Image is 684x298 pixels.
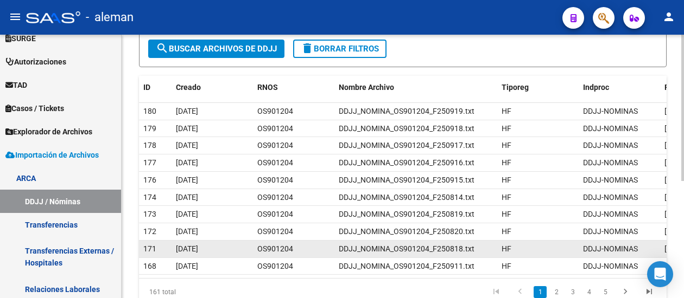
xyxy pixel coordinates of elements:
span: OS901204 [257,193,293,202]
span: Importación de Archivos [5,149,99,161]
mat-icon: search [156,42,169,55]
span: HF [502,262,511,270]
span: OS901204 [257,176,293,184]
span: [DATE] [176,124,198,133]
span: 168 [143,262,156,270]
span: OS901204 [257,210,293,218]
a: go to next page [615,286,636,298]
span: [DATE] [176,244,198,253]
span: Explorador de Archivos [5,126,92,138]
span: Autorizaciones [5,56,66,68]
a: 1 [534,286,547,298]
span: DDJJ-NOMINAS [583,124,638,133]
span: 178 [143,141,156,150]
span: HF [502,176,511,184]
span: HF [502,141,511,150]
span: OS901204 [257,141,293,150]
span: DDJJ-NOMINAS [583,158,638,167]
span: DDJJ_NOMINA_OS901204_F250814.txt [339,193,474,202]
div: Open Intercom Messenger [647,261,673,287]
mat-icon: menu [9,10,22,23]
datatable-header-cell: Creado [172,76,253,99]
span: DDJJ_NOMINA_OS901204_F250915.txt [339,176,474,184]
span: HF [502,210,511,218]
span: OS901204 [257,107,293,115]
span: DDJJ_NOMINA_OS901204_F250911.txt [339,262,474,270]
span: Nombre Archivo [339,83,394,92]
span: 179 [143,124,156,133]
datatable-header-cell: Nombre Archivo [334,76,497,99]
span: DDJJ-NOMINAS [583,193,638,202]
span: OS901204 [257,244,293,253]
span: 173 [143,210,156,218]
a: 5 [599,286,612,298]
span: ID [143,83,150,92]
span: DDJJ_NOMINA_OS901204_F250917.txt [339,141,474,150]
span: DDJJ-NOMINAS [583,141,638,150]
a: 4 [582,286,596,298]
span: DDJJ_NOMINA_OS901204_F250819.txt [339,210,474,218]
span: HF [502,158,511,167]
span: 180 [143,107,156,115]
span: HF [502,193,511,202]
mat-icon: person [662,10,675,23]
span: [DATE] [176,227,198,236]
span: Buscar Archivos de DDJJ [156,44,277,54]
span: HF [502,227,511,236]
span: SURGE [5,33,36,44]
span: HF [502,124,511,133]
span: DDJJ-NOMINAS [583,244,638,253]
span: OS901204 [257,158,293,167]
span: 177 [143,158,156,167]
a: go to last page [639,286,660,298]
span: 174 [143,193,156,202]
span: DDJJ_NOMINA_OS901204_F250919.txt [339,107,474,115]
span: DDJJ-NOMINAS [583,210,638,218]
datatable-header-cell: ID [139,76,172,99]
a: 2 [550,286,563,298]
span: - aleman [86,5,134,29]
span: TAD [5,79,27,91]
span: DDJJ-NOMINAS [583,107,638,115]
span: RNOS [257,83,278,92]
span: DDJJ_NOMINA_OS901204_F250916.txt [339,158,474,167]
span: DDJJ_NOMINA_OS901204_F250820.txt [339,227,474,236]
span: 176 [143,176,156,184]
span: Tiporeg [502,83,529,92]
span: DDJJ-NOMINAS [583,262,638,270]
span: OS901204 [257,227,293,236]
span: [DATE] [176,107,198,115]
mat-icon: delete [301,42,314,55]
datatable-header-cell: Tiporeg [497,76,579,99]
span: DDJJ-NOMINAS [583,227,638,236]
span: DDJJ-NOMINAS [583,176,638,184]
span: [DATE] [176,210,198,218]
span: DDJJ_NOMINA_OS901204_F250818.txt [339,244,474,253]
span: [DATE] [176,193,198,202]
button: Buscar Archivos de DDJJ [148,40,284,58]
span: Casos / Tickets [5,102,64,114]
datatable-header-cell: RNOS [253,76,334,99]
button: Borrar Filtros [293,40,387,58]
span: Indproc [583,83,609,92]
span: [DATE] [176,158,198,167]
datatable-header-cell: Indproc [579,76,660,99]
span: Creado [176,83,201,92]
a: 3 [566,286,579,298]
span: HF [502,244,511,253]
span: [DATE] [176,262,198,270]
span: OS901204 [257,124,293,133]
span: 172 [143,227,156,236]
span: 171 [143,244,156,253]
a: go to previous page [510,286,530,298]
span: HF [502,107,511,115]
span: [DATE] [176,141,198,150]
span: DDJJ_NOMINA_OS901204_F250918.txt [339,124,474,133]
span: Borrar Filtros [301,44,379,54]
span: [DATE] [176,176,198,184]
a: go to first page [486,286,506,298]
span: OS901204 [257,262,293,270]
